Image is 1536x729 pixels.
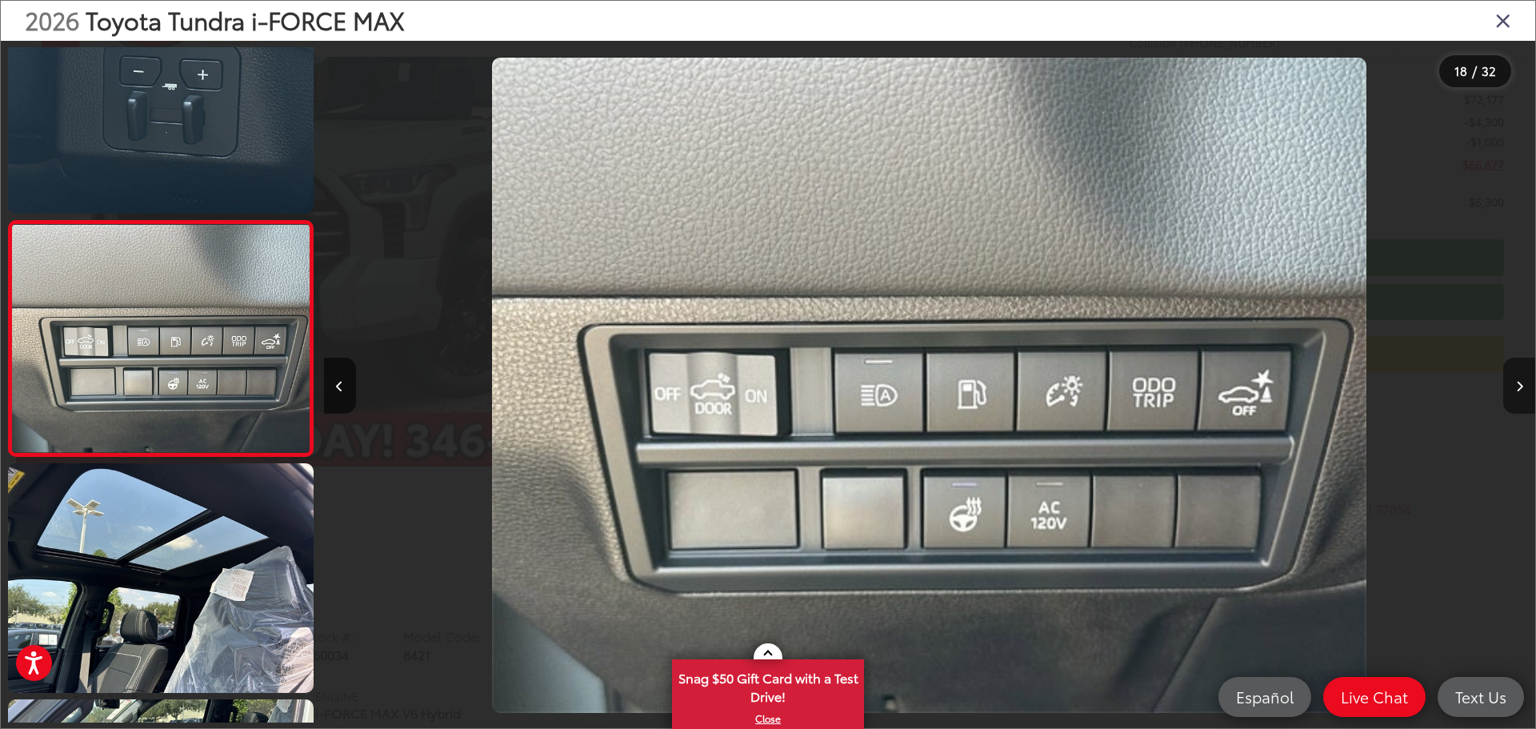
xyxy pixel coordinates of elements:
[1333,687,1416,707] span: Live Chat
[1482,62,1496,79] span: 32
[324,58,1535,714] div: 2026 Toyota Tundra i-FORCE MAX Limited i-FORCE MAX 17
[1470,66,1478,77] span: /
[86,2,405,37] span: Toyota Tundra i-FORCE MAX
[9,225,312,452] img: 2026 Toyota Tundra i-FORCE MAX Limited i-FORCE MAX
[25,2,79,37] span: 2026
[1495,10,1511,30] i: Close gallery
[324,358,356,414] button: Previous image
[1438,677,1524,717] a: Text Us
[1228,687,1302,707] span: Español
[1454,62,1467,79] span: 18
[1323,677,1426,717] a: Live Chat
[674,661,862,710] span: Snag $50 Gift Card with a Test Drive!
[1447,687,1514,707] span: Text Us
[5,462,316,695] img: 2026 Toyota Tundra i-FORCE MAX Limited i-FORCE MAX
[1503,358,1535,414] button: Next image
[492,58,1366,714] img: 2026 Toyota Tundra i-FORCE MAX Limited i-FORCE MAX
[1218,677,1311,717] a: Español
